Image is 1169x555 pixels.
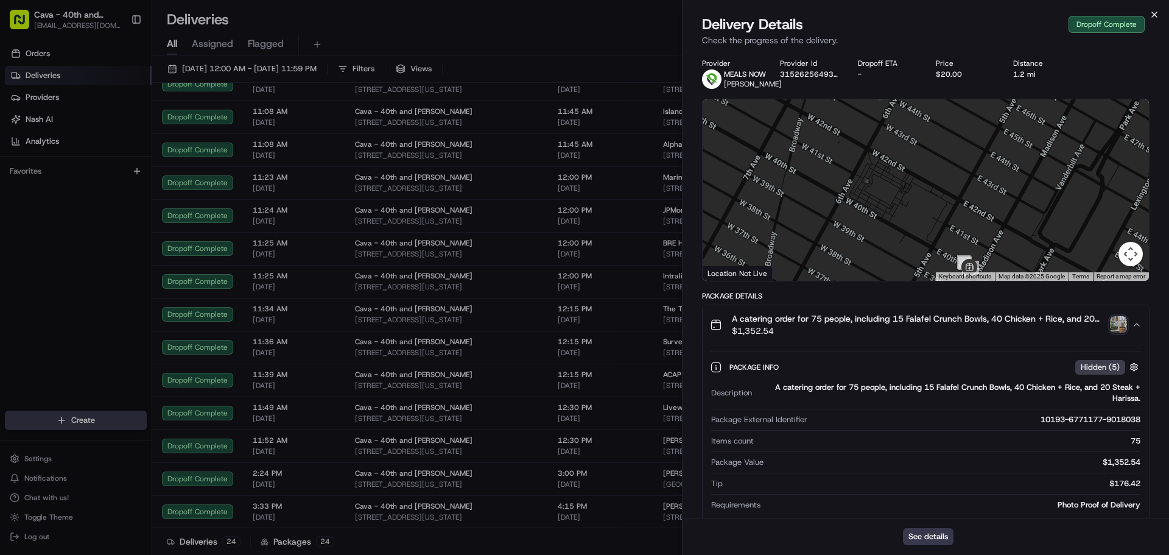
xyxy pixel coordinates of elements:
[108,189,133,199] span: [DATE]
[115,272,195,285] span: API Documentation
[858,69,916,79] div: -
[86,302,147,311] a: Powered byPylon
[32,79,201,91] input: Clear
[858,58,916,68] div: Dropoff ETA
[711,478,723,489] span: Tip
[711,436,754,447] span: Items count
[1081,362,1120,373] span: Hidden ( 5 )
[957,255,971,269] div: 1
[703,344,1149,532] div: A catering order for 75 people, including 15 Falafel Crunch Bowls, 40 Chicken + Rice, and 20 Stea...
[711,387,752,398] span: Description
[999,273,1065,280] span: Map data ©2025 Google
[12,210,32,230] img: 40th Madison
[55,129,167,138] div: We're available if you need us!
[1075,359,1142,375] button: Hidden (5)
[703,266,773,281] div: Location Not Live
[38,222,87,232] span: 40th Madison
[12,12,37,37] img: Nash
[706,265,746,281] img: Google
[702,34,1150,46] p: Check the progress of the delivery.
[24,189,34,199] img: 1736555255976-a54dd68f-1ca7-489b-9aae-adbdc363a1c4
[1013,58,1072,68] div: Distance
[1110,316,1127,333] img: photo_proof_of_delivery image
[24,272,93,285] span: Knowledge Base
[96,222,121,232] span: [DATE]
[12,116,34,138] img: 1736555255976-a54dd68f-1ca7-489b-9aae-adbdc363a1c4
[939,272,991,281] button: Keyboard shortcuts
[12,49,222,68] p: Welcome 👋
[1072,273,1089,280] a: Terms (opens in new tab)
[1097,273,1145,280] a: Report a map error
[103,274,113,283] div: 💻
[729,362,781,372] span: Package Info
[703,305,1149,344] button: A catering order for 75 people, including 15 Falafel Crunch Bowls, 40 Chicken + Rice, and 20 Stea...
[711,500,760,511] span: Requirements
[101,189,105,199] span: •
[780,69,838,79] button: 3152625649385476
[966,261,979,274] div: 3
[724,79,782,89] span: [PERSON_NAME]
[732,325,1105,337] span: $1,352.54
[711,414,807,425] span: Package External Identifier
[757,382,1140,404] div: A catering order for 75 people, including 15 Falafel Crunch Bowls, 40 Chicken + Rice, and 20 Stea...
[936,58,994,68] div: Price
[12,274,22,283] div: 📗
[702,58,760,68] div: Provider
[768,457,1140,468] div: $1,352.54
[958,256,972,270] div: 2
[1013,69,1072,79] div: 1.2 mi
[711,457,764,468] span: Package Value
[903,528,953,545] button: See details
[732,313,1105,325] span: A catering order for 75 people, including 15 Falafel Crunch Bowls, 40 Chicken + Rice, and 20 Stea...
[936,69,994,79] div: $20.00
[98,267,200,289] a: 💻API Documentation
[90,222,94,232] span: •
[55,116,200,129] div: Start new chat
[12,158,82,168] div: Past conversations
[702,15,803,34] span: Delivery Details
[121,302,147,311] span: Pylon
[812,414,1140,425] div: 10193-6771177-9018038
[728,478,1140,489] div: $176.42
[189,156,222,171] button: See all
[765,500,1140,511] div: Photo Proof of Delivery
[702,69,721,89] img: melas_now_logo.png
[38,189,99,199] span: [PERSON_NAME]
[207,120,222,135] button: Start new chat
[702,291,1150,301] div: Package Details
[759,436,1140,447] div: 75
[1118,242,1143,266] button: Map camera controls
[26,116,47,138] img: 1738778727109-b901c2ba-d612-49f7-a14d-d897ce62d23f
[7,267,98,289] a: 📗Knowledge Base
[780,58,838,68] div: Provider Id
[724,69,766,79] span: MEALS NOW
[706,265,746,281] a: Open this area in Google Maps (opens a new window)
[12,177,32,197] img: Angelique Valdez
